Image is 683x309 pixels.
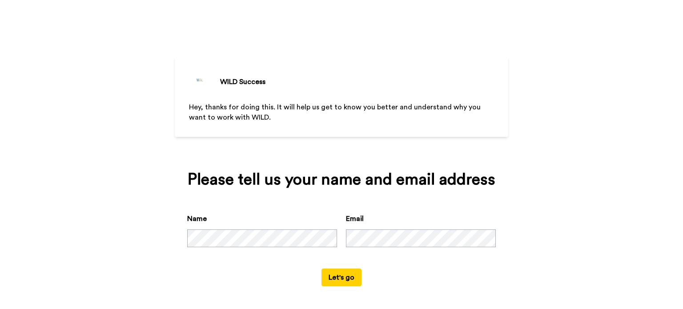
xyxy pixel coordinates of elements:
div: Please tell us your name and email address [187,171,496,189]
button: Let's go [321,269,362,286]
label: Name [187,213,207,224]
label: Email [346,213,364,224]
div: WILD Success [220,76,265,87]
span: Hey, thanks for doing this. It will help us get to know you better and understand why you want to... [189,104,482,121]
